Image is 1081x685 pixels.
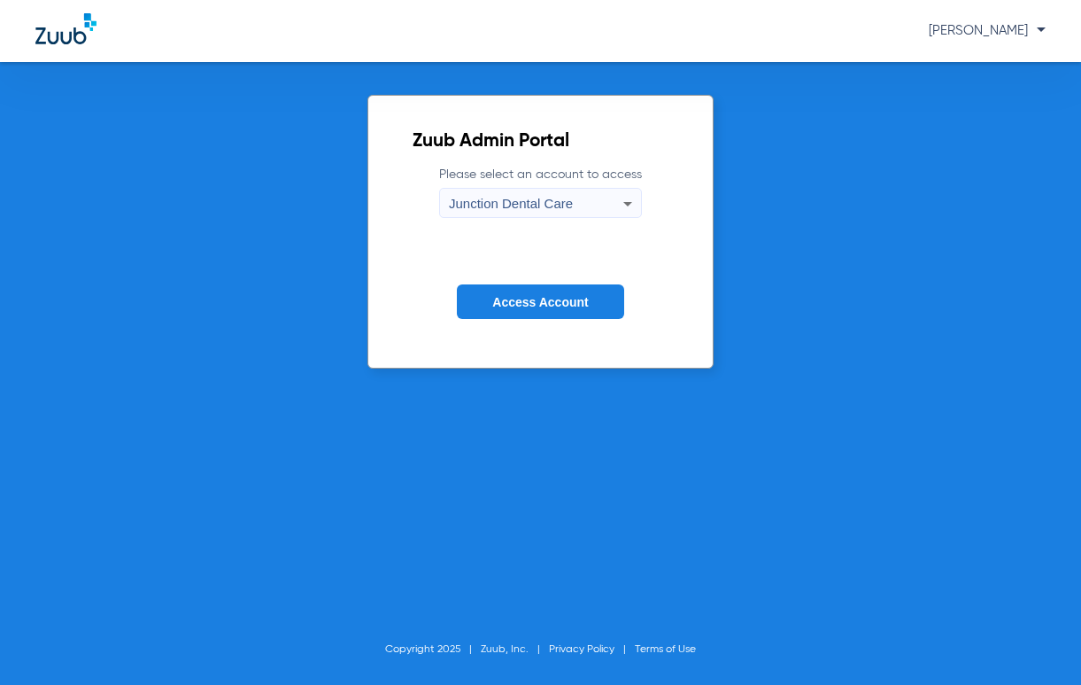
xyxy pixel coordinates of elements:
[385,641,481,658] li: Copyright 2025
[635,644,696,655] a: Terms of Use
[413,133,668,151] h2: Zuub Admin Portal
[492,295,588,309] span: Access Account
[481,641,549,658] li: Zuub, Inc.
[929,24,1046,37] span: [PERSON_NAME]
[35,13,97,44] img: Zuub Logo
[449,196,573,211] span: Junction Dental Care
[439,166,642,218] label: Please select an account to access
[549,644,614,655] a: Privacy Policy
[457,284,623,319] button: Access Account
